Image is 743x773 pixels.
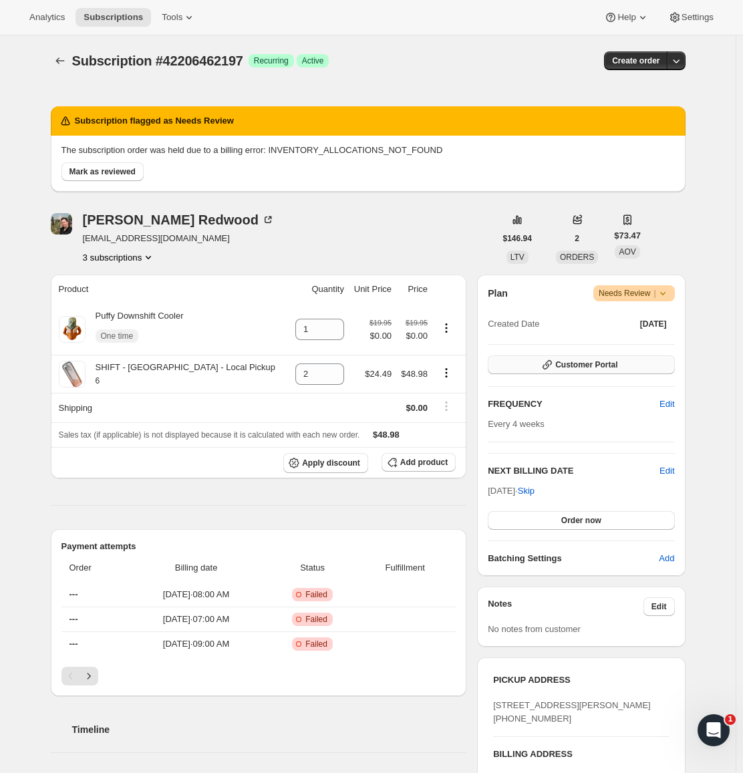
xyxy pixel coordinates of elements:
span: LTV [510,253,525,262]
h3: Notes [488,597,643,616]
span: Edit [659,398,674,411]
button: Order now [488,511,674,530]
h2: Subscription flagged as Needs Review [75,114,234,128]
th: Product [51,275,289,304]
span: AOV [619,247,635,257]
span: Add product [400,457,448,468]
button: Settings [660,8,722,27]
h3: PICKUP ADDRESS [493,673,669,687]
button: Edit [659,464,674,478]
button: Help [596,8,657,27]
span: --- [69,589,78,599]
button: Create order [604,51,667,70]
button: Next [80,667,98,685]
span: Failed [305,589,327,600]
span: Failed [305,639,327,649]
h2: Timeline [72,723,467,736]
th: Quantity [289,275,348,304]
span: 2 [575,233,579,244]
button: Mark as reviewed [61,162,144,181]
h6: Batching Settings [488,552,659,565]
button: 2 [567,229,587,248]
span: Subscription #42206462197 [72,53,243,68]
span: [DATE] · [488,486,535,496]
iframe: Intercom live chat [698,714,730,746]
span: Apply discount [302,458,360,468]
small: 6 [96,376,100,385]
button: [DATE] [632,315,675,333]
span: --- [69,639,78,649]
span: Recurring [254,55,289,66]
span: $0.00 [400,329,428,343]
span: Add [659,552,674,565]
span: Created Date [488,317,539,331]
span: Mark as reviewed [69,166,136,177]
span: $48.98 [373,430,400,440]
span: $24.49 [365,369,392,379]
span: [EMAIL_ADDRESS][DOMAIN_NAME] [83,232,275,245]
button: Apply discount [283,453,368,473]
button: Product actions [436,321,457,335]
span: One time [101,331,134,341]
span: --- [69,614,78,624]
span: Fulfillment [362,561,448,575]
button: Shipping actions [436,399,457,414]
span: Customer Portal [555,359,617,370]
button: Add product [382,453,456,472]
span: [DATE] [640,319,667,329]
button: Add [651,548,682,569]
span: [STREET_ADDRESS][PERSON_NAME] [PHONE_NUMBER] [493,700,651,724]
span: [DATE] · 07:00 AM [130,613,263,626]
nav: Pagination [61,667,456,685]
div: SHIFT - [GEOGRAPHIC_DATA] - Local Pickup [86,361,275,388]
span: $48.98 [401,369,428,379]
th: Shipping [51,393,289,422]
button: Subscriptions [51,51,69,70]
span: [DATE] · 08:00 AM [130,588,263,601]
span: Analytics [29,12,65,23]
th: Unit Price [348,275,396,304]
div: [PERSON_NAME] Redwood [83,213,275,226]
h2: Plan [488,287,508,300]
span: Failed [305,614,327,625]
button: $146.94 [495,229,540,248]
span: Sales tax (if applicable) is not displayed because it is calculated with each new order. [59,430,360,440]
span: $73.47 [614,229,641,243]
h3: BILLING ADDRESS [493,748,669,761]
button: Product actions [83,251,156,264]
button: Product actions [436,365,457,380]
p: The subscription order was held due to a billing error: INVENTORY_ALLOCATIONS_NOT_FOUND [61,144,675,157]
span: Status [271,561,354,575]
span: | [653,288,655,299]
span: Skip [518,484,535,498]
small: $19.95 [406,319,428,327]
span: Needs Review [599,287,670,300]
span: Order now [561,515,601,526]
h2: NEXT BILLING DATE [488,464,659,478]
span: 1 [725,714,736,725]
span: Settings [682,12,714,23]
button: Customer Portal [488,355,674,374]
div: Puffy Downshift Cooler [86,309,184,349]
span: No notes from customer [488,624,581,634]
span: $0.00 [369,329,392,343]
small: $19.95 [369,319,392,327]
span: Every 4 weeks [488,419,545,429]
span: [DATE] · 09:00 AM [130,637,263,651]
span: Tools [162,12,182,23]
h2: Payment attempts [61,540,456,553]
span: $146.94 [503,233,532,244]
img: product img [59,361,86,388]
span: Subscriptions [84,12,143,23]
span: Help [617,12,635,23]
button: Tools [154,8,204,27]
h2: FREQUENCY [488,398,659,411]
span: Billing date [130,561,263,575]
button: Edit [643,597,675,616]
th: Price [396,275,432,304]
span: $0.00 [406,403,428,413]
span: Edit [651,601,667,612]
button: Subscriptions [76,8,151,27]
th: Order [61,553,126,583]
